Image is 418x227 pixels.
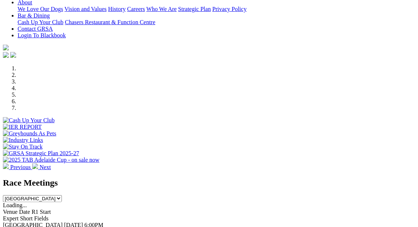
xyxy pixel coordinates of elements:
div: Bar & Dining [18,19,415,26]
span: Previous [10,164,31,170]
img: 2025 TAB Adelaide Cup - on sale now [3,157,100,163]
img: chevron-right-pager-white.svg [32,163,38,169]
a: Previous [3,164,32,170]
a: Strategic Plan [178,6,211,12]
span: Date [19,209,30,215]
a: Cash Up Your Club [18,19,63,25]
img: facebook.svg [3,52,9,58]
a: Login To Blackbook [18,32,66,38]
a: Bar & Dining [18,12,50,19]
span: Venue [3,209,18,215]
a: Contact GRSA [18,26,53,32]
img: chevron-left-pager-white.svg [3,163,9,169]
span: Loading... [3,202,27,208]
div: About [18,6,415,12]
h2: Race Meetings [3,178,415,188]
img: Industry Links [3,137,43,144]
a: Next [32,164,51,170]
a: Privacy Policy [212,6,247,12]
a: Careers [127,6,145,12]
img: IER REPORT [3,124,42,130]
a: History [108,6,126,12]
a: Chasers Restaurant & Function Centre [65,19,155,25]
span: Short [20,215,33,222]
a: We Love Our Dogs [18,6,63,12]
span: Expert [3,215,19,222]
img: twitter.svg [10,52,16,58]
img: Stay On Track [3,144,42,150]
a: Vision and Values [64,6,107,12]
img: logo-grsa-white.png [3,45,9,51]
span: Fields [34,215,48,222]
span: R1 Start [31,209,51,215]
a: Who We Are [146,6,177,12]
img: Cash Up Your Club [3,117,55,124]
span: Next [40,164,51,170]
img: GRSA Strategic Plan 2025-27 [3,150,79,157]
img: Greyhounds As Pets [3,130,56,137]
